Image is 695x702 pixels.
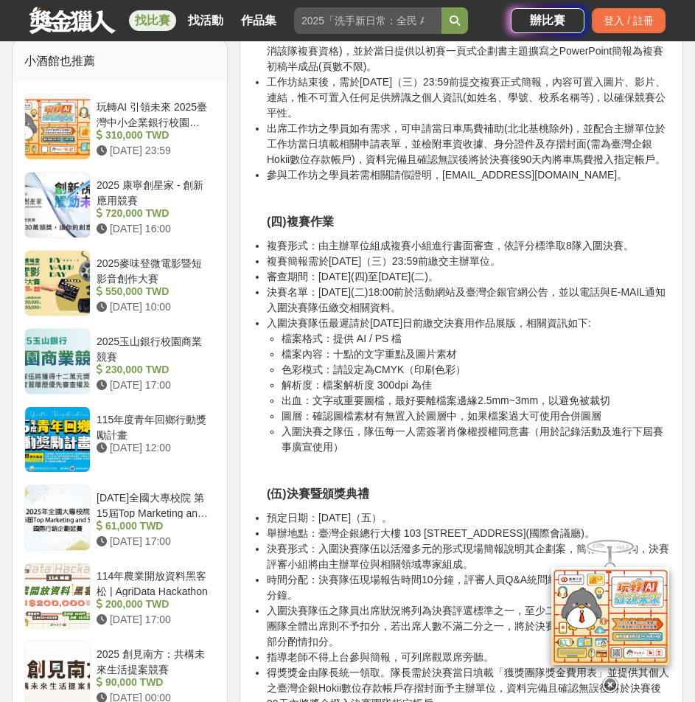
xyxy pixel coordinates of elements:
[97,143,209,159] div: [DATE] 23:59
[267,510,671,526] li: 預定日期：[DATE]（五）。
[267,526,671,541] li: 舉辦地點：臺灣企銀總行大樓 103 [STREET_ADDRESS](國際會議廳)。
[267,650,671,665] li: 指導老師不得上台參與簡報，可列席觀眾席旁聽。
[267,238,671,254] li: 複賽形式：由主辦單位組成複賽小組進行書面審查，依評分標準取8隊入圍決賽。
[97,299,209,315] div: [DATE] 10:00
[24,94,215,160] a: 玩轉AI 引領未來 2025臺灣中小企業銀行校園金融科技創意挑戰賽 310,000 TWD [DATE] 23:59
[97,440,209,456] div: [DATE] 12:00
[97,221,209,237] div: [DATE] 16:00
[97,284,209,299] div: 550,000 TWD
[24,172,215,238] a: 2025 康寧創星家 - 創新應用競賽 720,000 TWD [DATE] 16:00
[97,362,209,378] div: 230,000 TWD
[267,167,671,183] li: 參與工作坊之學員若需相關請假證明，[EMAIL_ADDRESS][DOMAIN_NAME]。
[267,28,671,74] li: 出席條件：入圍複賽團隊至少1位成員出席工作坊(若入圍複賽團隊無人參加工作坊，則取消該隊複賽資格)，並於當日提供以初賽一頁式企劃書主題擴寫之PowerPoint簡報為複賽初稿半成品(頁數不限)。
[267,269,671,285] li: 審查期間：[DATE](四)至[DATE](二)。
[97,490,209,518] div: [DATE]全國大專校院 第15屆Top Marketing and Sales國際行銷企劃競賽
[24,563,215,629] a: 114年農業開放資料黑客松 | AgriData Hackathon 200,000 TWD [DATE] 17:00
[97,569,209,597] div: 114年農業開放資料黑客松 | AgriData Hackathon
[97,100,209,128] div: 玩轉AI 引領未來 2025臺灣中小企業銀行校園金融科技創意挑戰賽
[267,254,671,269] li: 複賽簡報需於[DATE]（三）23:59前繳交主辦單位。
[97,256,209,284] div: 2025麥味登微電影暨短影音創作大賽
[97,128,209,143] div: 310,000 TWD
[267,316,671,455] li: 入圍決賽隊伍最遲請於[DATE]日前繳交決賽用作品展版，相關資訊如下:
[282,393,671,409] li: 出血：文字或重要圖檔，最好要離檔案邊緣2.5mm~3mm，以避免被裁切
[97,675,209,690] div: 90,000 TWD
[97,178,209,206] div: 2025 康寧創星家 - 創新應用競賽
[282,362,671,378] li: 色彩模式：請設定為CMYK（印刷色彩）
[235,10,282,31] a: 作品集
[267,215,334,228] strong: (四)複賽作業
[267,121,671,167] li: 出席工作坊之學員如有需求，可申請當日車馬費補助(北北基桃除外)，並配合主辦單位於工作坊當日填載相關申請表單，並檢附車資收據、身分證件及存摺封面(需為臺灣企銀Hokii數位存款帳戶)，資料完備且確...
[97,534,209,549] div: [DATE] 17:00
[13,41,227,82] div: 小酒館也推薦
[282,409,671,424] li: 圖層：確認圖檔素材有無置入於圖層中，如果檔案過大可使用合併圖層
[129,10,176,31] a: 找比賽
[97,412,209,440] div: 115年度青年回鄉行動獎勵計畫
[24,328,215,395] a: 2025玉山銀行校園商業競賽 230,000 TWD [DATE] 17:00
[551,567,669,665] img: d2146d9a-e6f6-4337-9592-8cefde37ba6b.png
[97,334,209,362] div: 2025玉山銀行校園商業競賽
[267,541,671,572] li: 決賽形式：入圍決賽隊伍以活潑多元的形式現場簡報說明其企劃案，簡報方式不拘，決賽評審小組將由主辦單位與相關領域專家組成。
[24,484,215,551] a: [DATE]全國大專校院 第15屆Top Marketing and Sales國際行銷企劃競賽 61,000 TWD [DATE] 17:00
[267,603,671,650] li: 入圍決賽隊伍之隊員出席狀況將列為決賽評選標準之一，至少二分之一隊員需出席，報名團隊全體出席則不予扣分，若出席人數不滿二分之一，將於決賽評分項目之「簡報呈現」部分酌情扣分。
[282,424,671,455] li: 入圍決賽之隊伍，隊伍每一人需簽署肖像權授權同意書（用於記錄活動及進行下屆賽事廣宣使用）
[182,10,229,31] a: 找活動
[282,378,671,393] li: 解析度：檔案解析度 300dpi 為佳
[282,347,671,362] li: 檔案內容：十點的文字重點及圖片素材
[267,487,369,500] strong: (伍)決賽暨頒獎典禮
[592,8,666,33] div: 登入 / 註冊
[511,8,584,33] a: 辦比賽
[97,612,209,628] div: [DATE] 17:00
[267,74,671,121] li: 工作坊結束後，需於[DATE]（三）23:59前提交複賽正式簡報，內容可置入圖片、影片、連結，惟不可置入任何足供辨識之個人資訊(如姓名、學號、校系名稱等)，以確保競賽公平性。
[294,7,441,34] input: 2025「洗手新日常：全民 ALL IN」洗手歌全台徵選
[97,378,209,393] div: [DATE] 17:00
[97,597,209,612] div: 200,000 TWD
[97,518,209,534] div: 61,000 TWD
[267,285,671,316] li: 決賽名單：[DATE](二)18:00前於活動網站及臺灣企銀官網公告，並以電話與E-MAIL通知入圍決賽隊伍繳交相關資料。
[267,572,671,603] li: 時間分配：決賽隊伍現場報告時間10分鐘，評審人員Q&A統問統答時間10分鐘，每隊20分鐘。
[24,406,215,473] a: 115年度青年回鄉行動獎勵計畫 [DATE] 12:00
[97,206,209,221] div: 720,000 TWD
[282,331,671,347] li: 檔案格式：提供 AI / PS 檔
[24,250,215,316] a: 2025麥味登微電影暨短影音創作大賽 550,000 TWD [DATE] 10:00
[97,647,209,675] div: 2025 創見南方：共構未來生活提案競賽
